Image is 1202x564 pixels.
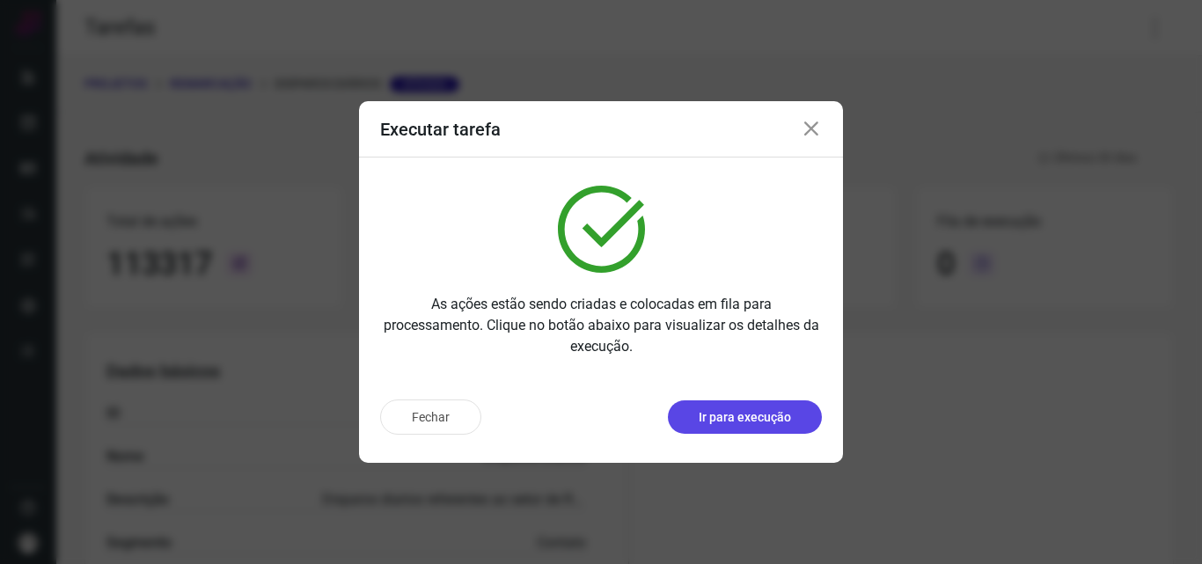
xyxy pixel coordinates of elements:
p: Ir para execução [699,408,791,427]
p: As ações estão sendo criadas e colocadas em fila para processamento. Clique no botão abaixo para ... [380,294,822,357]
h3: Executar tarefa [380,119,501,140]
button: Ir para execução [668,400,822,434]
img: verified.svg [558,186,645,273]
button: Fechar [380,399,481,435]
